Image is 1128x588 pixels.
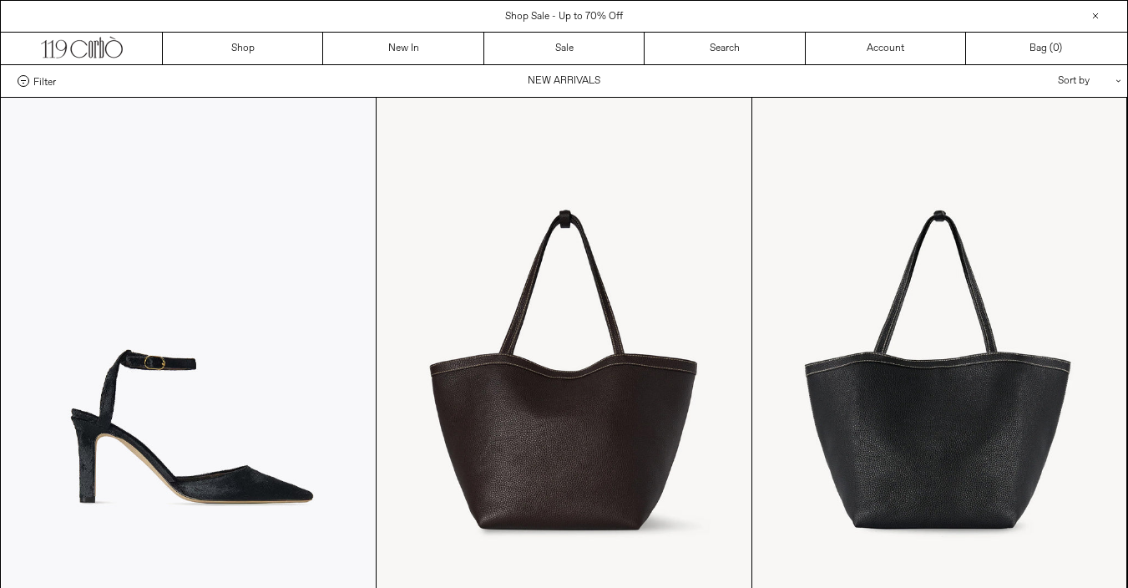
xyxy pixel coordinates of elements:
[505,10,623,23] a: Shop Sale - Up to 70% Off
[1053,42,1059,55] span: 0
[960,65,1110,97] div: Sort by
[163,33,323,64] a: Shop
[645,33,805,64] a: Search
[1053,41,1062,56] span: )
[806,33,966,64] a: Account
[323,33,483,64] a: New In
[966,33,1126,64] a: Bag ()
[484,33,645,64] a: Sale
[33,75,56,87] span: Filter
